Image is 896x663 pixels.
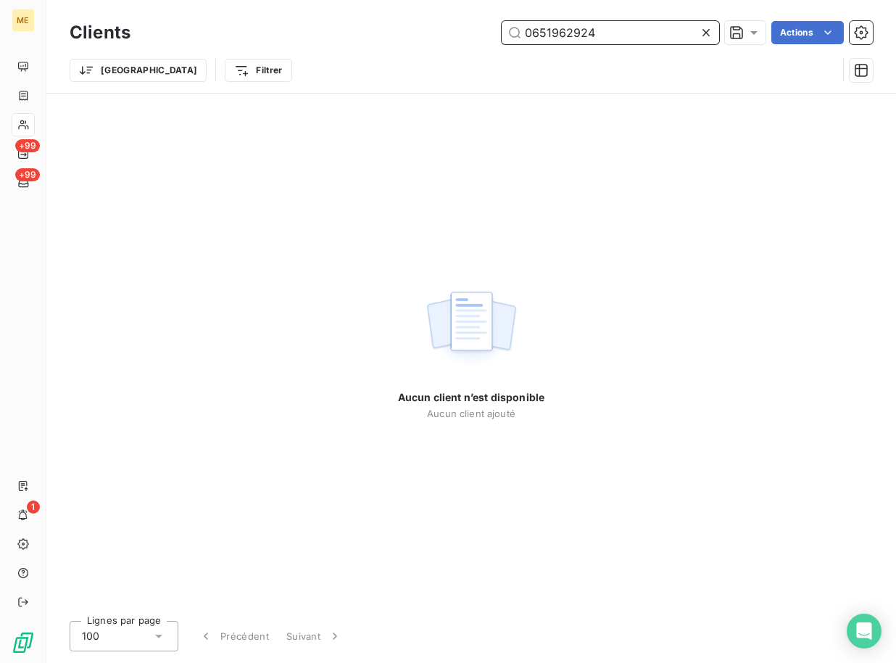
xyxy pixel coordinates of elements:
h3: Clients [70,20,130,46]
div: ME [12,9,35,32]
button: Filtrer [225,59,291,82]
span: +99 [15,139,40,152]
div: Open Intercom Messenger [847,614,882,648]
button: [GEOGRAPHIC_DATA] [70,59,207,82]
button: Suivant [278,621,351,651]
button: Précédent [190,621,278,651]
span: Aucun client ajouté [427,408,515,419]
img: Logo LeanPay [12,631,35,654]
span: Aucun client n’est disponible [398,390,544,405]
img: empty state [425,284,518,374]
span: +99 [15,168,40,181]
button: Actions [771,21,844,44]
input: Rechercher [502,21,719,44]
span: 1 [27,501,40,514]
span: 100 [82,629,99,643]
